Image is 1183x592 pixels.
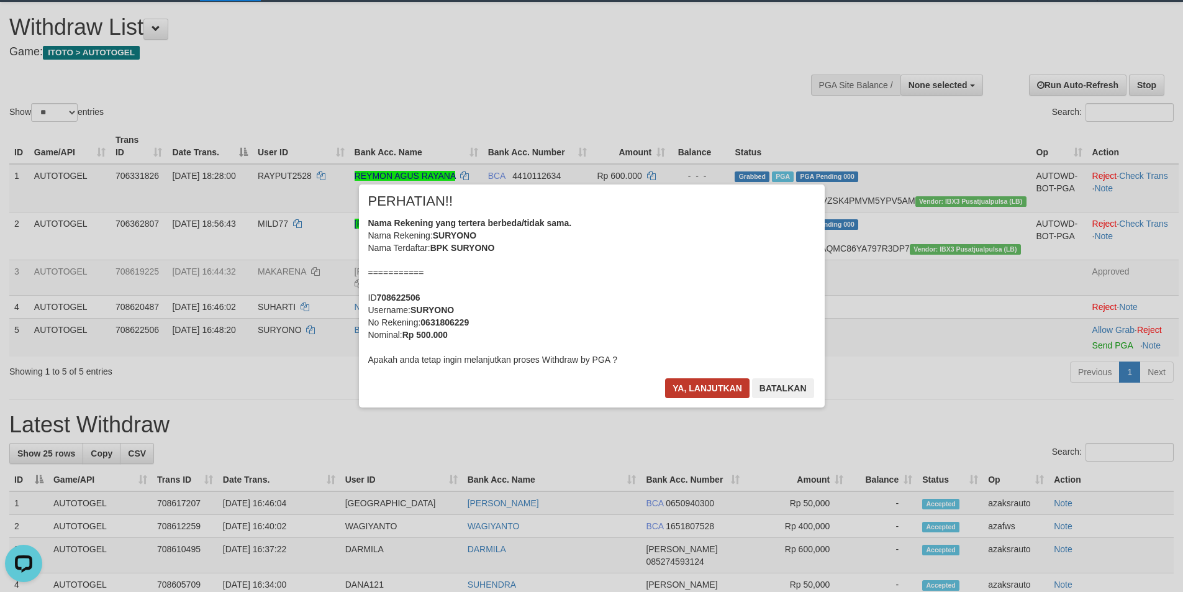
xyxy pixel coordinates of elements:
button: Batalkan [752,378,814,398]
button: Ya, lanjutkan [665,378,750,398]
b: Nama Rekening yang tertera berbeda/tidak sama. [368,218,572,228]
b: BPK SURYONO [430,243,495,253]
span: PERHATIAN!! [368,195,453,207]
b: 0631806229 [420,317,469,327]
div: Nama Rekening: Nama Terdaftar: =========== ID Username: No Rekening: Nominal: Apakah anda tetap i... [368,217,815,366]
b: SURYONO [410,305,454,315]
button: Open LiveChat chat widget [5,5,42,42]
b: Rp 500.000 [402,330,448,340]
b: 708622506 [377,293,420,303]
b: SURYONO [433,230,476,240]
